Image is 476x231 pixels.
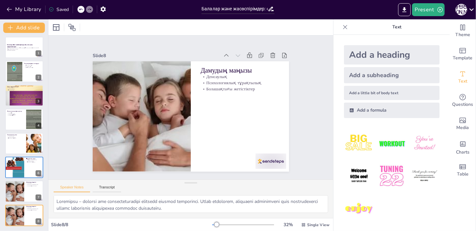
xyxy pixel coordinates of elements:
[450,112,476,136] div: Add images, graphics, shapes or video
[24,65,41,66] p: Нәрестелік кезең
[450,66,476,89] div: Add text boxes
[5,85,43,106] div: 3
[202,4,268,14] input: Insert title
[26,184,41,186] p: Психологиялық тұрақтылық
[7,47,41,50] p: Бұл презентация балалар мен жасөспірімдердің өсуі мен дамуының физиологиялық заңдылықтарын қараст...
[412,3,444,16] button: Present
[377,128,407,158] img: 2.jpeg
[409,161,440,191] img: 6.jpeg
[36,98,41,104] div: 3
[49,6,69,13] div: Saved
[7,50,41,51] p: Generated with [URL]
[5,133,43,154] div: 5
[26,159,41,160] p: Қоғаммен қарым-қатынас
[450,159,476,182] div: Add a table
[5,109,43,130] div: 4
[456,149,470,156] span: Charts
[68,24,76,31] span: Position
[344,45,440,65] div: Add a heading
[26,182,41,184] p: Дамудың маңызы
[344,128,374,158] img: 1.jpeg
[7,113,24,114] p: Бойдың өсуі
[377,161,407,191] img: 5.jpeg
[7,90,41,91] p: Әлеуметтік даму
[151,125,202,192] p: Болашақтағы жетістіктер
[5,61,43,82] div: 2
[3,23,45,33] button: Add slide
[36,218,41,224] div: 8
[24,67,41,68] p: Жасөспірімдік кезең
[450,19,476,43] div: Change the overall theme
[7,87,41,88] p: Физикалық даму
[344,103,440,118] div: Add a formula
[214,57,293,163] div: Slide 8
[7,86,41,88] p: Даму заңдылықтары
[344,194,374,224] img: 7.jpeg
[458,78,467,85] span: Text
[5,181,43,202] div: 7
[36,170,41,176] div: 6
[398,3,411,16] button: Export to PowerPoint
[5,4,44,15] button: My Library
[450,136,476,159] div: Add charts and graphs
[456,4,467,15] div: А [PERSON_NAME]
[457,124,469,131] span: Media
[457,171,469,178] span: Table
[26,160,41,162] p: Топтық динамика
[7,88,41,90] p: Психикалық даму
[450,89,476,112] div: Get real-time input from your audience
[165,135,219,204] p: Дамудың маңызы
[24,62,41,64] p: Балалардың өсу кезеңдері
[7,134,24,136] p: Психикалық даму
[456,3,467,16] button: А [PERSON_NAME]
[161,132,212,199] p: Денсаулық
[7,44,33,48] strong: Балалар және жасөспірімдер: өсу мен даму заңдылықтары
[450,43,476,66] div: Add ready made slides
[7,115,24,116] p: Салмақтың өзгеруі
[36,195,41,200] div: 7
[26,158,41,160] p: Әлеуметтік даму
[409,128,440,158] img: 3.jpeg
[344,161,374,191] img: 4.jpeg
[7,136,24,138] p: Эмоционалдық даму
[26,209,41,211] p: Болашақтағы жетістіктер
[51,222,212,228] div: Slide 8 / 8
[26,208,41,210] p: Психологиялық тұрақтылық
[307,222,329,227] span: Single View
[350,19,443,35] p: Text
[5,37,43,58] div: 1
[453,55,473,62] span: Template
[54,185,90,192] button: Speaker Notes
[51,22,61,33] div: Layout
[7,114,24,115] p: Гормондардың әсері
[36,75,41,80] div: 2
[281,222,296,228] div: 32 %
[5,205,43,226] div: 8
[24,65,41,67] p: Балалық кезең
[5,157,43,178] div: 6
[26,206,41,207] p: Дамудың маңызы
[36,123,41,128] div: 4
[36,146,41,152] div: 5
[26,162,41,163] p: Әлеуметтік дағдылар
[26,183,41,185] p: Денсаулық
[344,67,440,83] div: Add a subheading
[26,186,41,187] p: Болашақтағы жетістіктер
[455,31,470,38] span: Theme
[54,195,328,213] textarea: Loremipsu – dolorsi ame consecteturadipi elitsedd eiusmod temporinci. Utlab etdolorem, aliquaeni ...
[156,128,207,195] p: Психологиялық тұрақтылық
[7,137,24,139] p: Әлеуметтік дағдылар
[7,135,24,136] p: Когнитивті даму
[7,110,24,112] p: Физиологиялық өзгерістер
[344,86,440,100] div: Add a little bit of body text
[93,185,121,192] button: Transcript
[26,207,41,208] p: Денсаулық
[452,101,473,108] span: Questions
[36,50,41,56] div: 1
